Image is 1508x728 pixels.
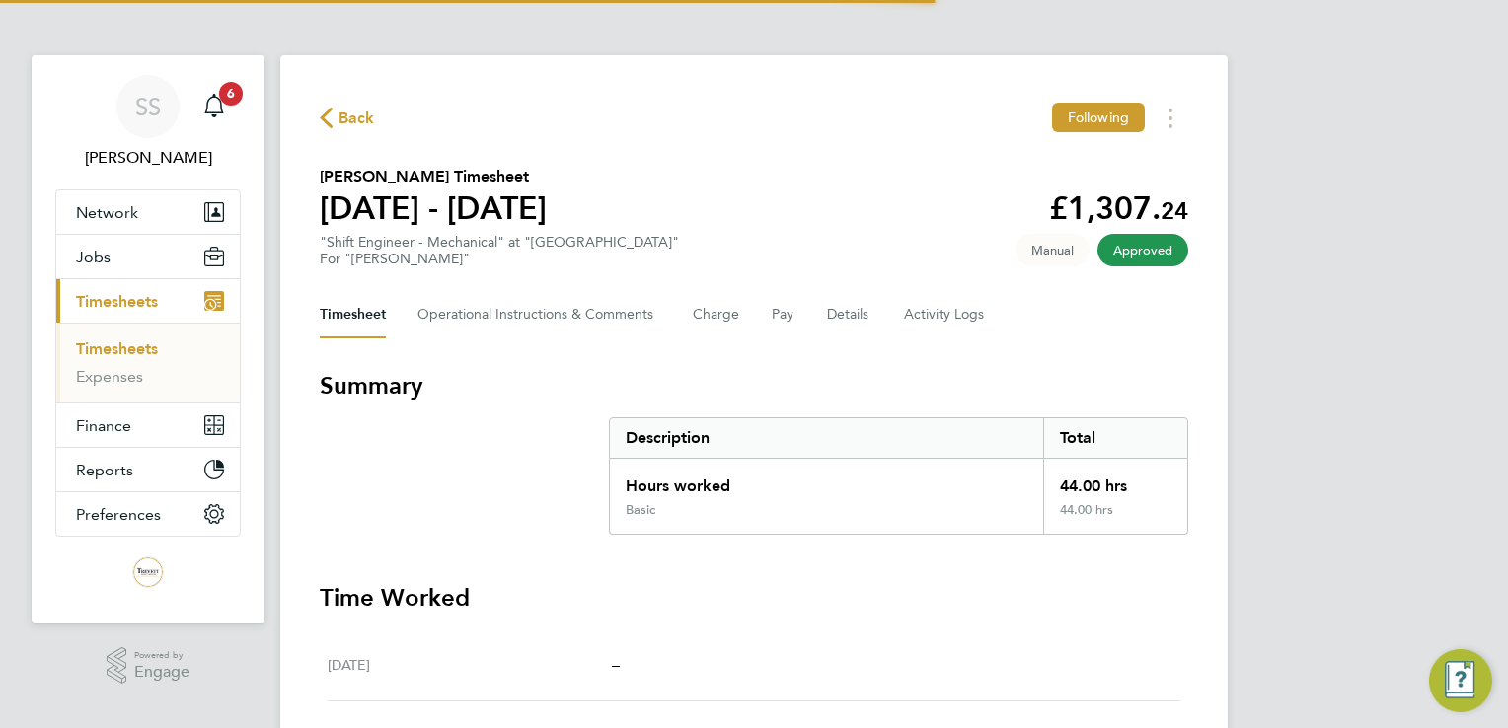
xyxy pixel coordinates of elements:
button: Finance [56,403,240,447]
button: Charge [693,291,740,338]
a: Powered byEngage [107,647,190,685]
button: Back [320,106,375,130]
button: Activity Logs [904,291,987,338]
span: Steve Shine [55,146,241,170]
a: Go to home page [55,556,241,588]
span: Reports [76,461,133,479]
a: SS[PERSON_NAME] [55,75,241,170]
span: SS [135,94,161,119]
button: Operational Instructions & Comments [417,291,661,338]
h1: [DATE] - [DATE] [320,188,547,228]
button: Details [827,291,872,338]
button: Preferences [56,492,240,536]
span: 6 [219,82,243,106]
span: Engage [134,664,189,681]
span: Following [1068,109,1129,126]
img: trevettgroup-logo-retina.png [132,556,164,588]
button: Timesheets [56,279,240,323]
div: 44.00 hrs [1043,502,1187,534]
a: 6 [194,75,234,138]
button: Timesheet [320,291,386,338]
button: Reports [56,448,240,491]
span: Network [76,203,138,222]
button: Timesheets Menu [1153,103,1188,133]
span: Jobs [76,248,111,266]
div: For "[PERSON_NAME]" [320,251,679,267]
button: Pay [772,291,795,338]
div: Total [1043,418,1187,458]
h3: Summary [320,370,1188,401]
span: Finance [76,416,131,435]
app-decimal: £1,307. [1049,189,1188,227]
div: [DATE] [328,653,612,677]
span: This timesheet has been approved. [1097,234,1188,266]
span: Back [339,107,375,130]
a: Expenses [76,367,143,386]
span: Preferences [76,505,161,524]
span: 24 [1161,196,1188,225]
h2: [PERSON_NAME] Timesheet [320,165,547,188]
a: Timesheets [76,339,158,358]
span: This timesheet was manually created. [1016,234,1090,266]
button: Engage Resource Center [1429,649,1492,712]
div: Summary [609,417,1188,535]
span: Timesheets [76,292,158,311]
div: "Shift Engineer - Mechanical" at "[GEOGRAPHIC_DATA]" [320,234,679,267]
button: Following [1052,103,1145,132]
div: Timesheets [56,323,240,402]
nav: Main navigation [32,55,264,623]
button: Jobs [56,235,240,278]
h3: Time Worked [320,582,1188,614]
button: Network [56,190,240,234]
div: Basic [626,502,655,518]
div: Description [610,418,1043,458]
span: Powered by [134,647,189,664]
div: Hours worked [610,459,1043,502]
div: 44.00 hrs [1043,459,1187,502]
span: – [612,655,620,674]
